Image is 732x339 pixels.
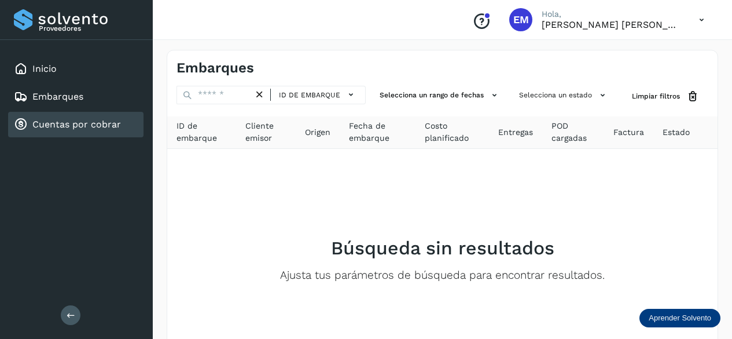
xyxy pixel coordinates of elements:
[542,9,680,19] p: Hola,
[8,56,144,82] div: Inicio
[8,84,144,110] div: Embarques
[639,309,720,327] div: Aprender Solvento
[32,119,121,130] a: Cuentas por cobrar
[623,86,708,107] button: Limpiar filtros
[542,19,680,30] p: Eduardo Miguel Gonzalez SANCHEZ
[8,112,144,137] div: Cuentas por cobrar
[32,63,57,74] a: Inicio
[514,86,613,105] button: Selecciona un estado
[375,86,505,105] button: Selecciona un rango de fechas
[305,126,330,138] span: Origen
[663,126,690,138] span: Estado
[331,237,554,259] h2: Búsqueda sin resultados
[280,269,605,282] p: Ajusta tus parámetros de búsqueda para encontrar resultados.
[176,60,254,76] h4: Embarques
[613,126,644,138] span: Factura
[632,91,680,101] span: Limpiar filtros
[245,120,286,144] span: Cliente emisor
[425,120,480,144] span: Costo planificado
[32,91,83,102] a: Embarques
[39,24,139,32] p: Proveedores
[279,90,340,100] span: ID de embarque
[349,120,406,144] span: Fecha de embarque
[176,120,227,144] span: ID de embarque
[275,86,361,103] button: ID de embarque
[649,314,711,323] p: Aprender Solvento
[551,120,595,144] span: POD cargadas
[498,126,533,138] span: Entregas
